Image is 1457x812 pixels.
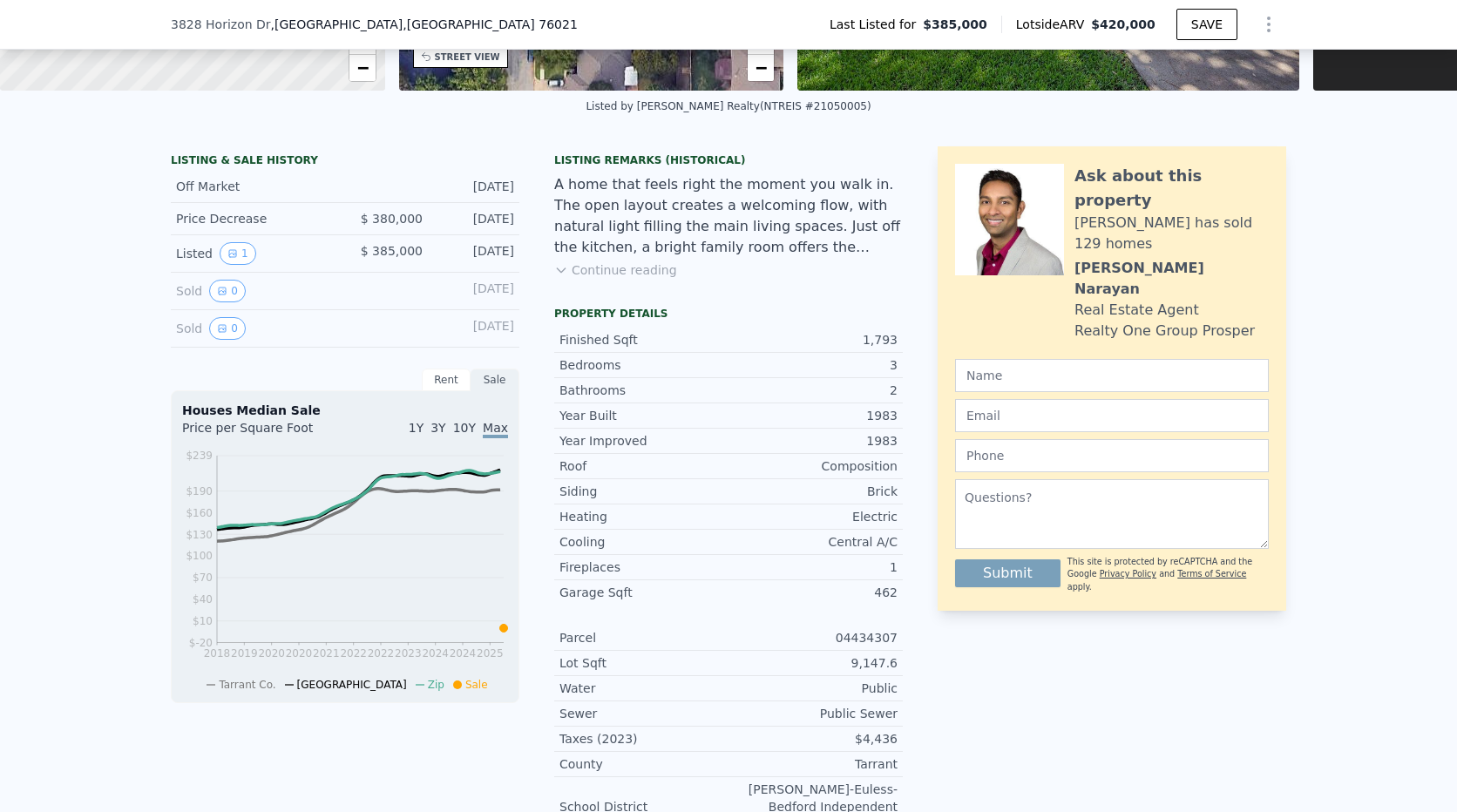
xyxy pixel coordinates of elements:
tspan: $239 [186,450,213,462]
span: Last Listed for [830,16,923,33]
div: Bedrooms [559,356,728,374]
div: Brick [728,483,898,500]
tspan: $160 [186,507,213,519]
div: Siding [559,483,728,500]
div: 2 [728,382,898,399]
div: Central A/C [728,533,898,551]
div: Cooling [559,533,728,551]
div: [PERSON_NAME] has sold 129 homes [1074,213,1269,254]
tspan: 2020 [258,647,285,660]
tspan: 2021 [313,647,340,660]
div: Tarrant [728,755,898,773]
div: Listed by [PERSON_NAME] Realty (NTREIS #21050005) [586,100,871,112]
button: Show Options [1251,7,1286,42]
span: $ 380,000 [361,212,423,226]
div: Price per Square Foot [182,419,345,447]
button: View historical data [220,242,256,265]
input: Email [955,399,1269,432]
div: Taxes (2023) [559,730,728,748]
button: View historical data [209,317,246,340]
a: Terms of Service [1177,569,1246,579]
div: Sold [176,317,331,340]
div: Roof [559,457,728,475]
tspan: 2018 [204,647,231,660]
div: Off Market [176,178,331,195]
div: Public Sewer [728,705,898,722]
a: Zoom out [748,55,774,81]
span: 1Y [409,421,424,435]
span: [GEOGRAPHIC_DATA] [297,679,407,691]
tspan: 2020 [286,647,313,660]
div: LISTING & SALE HISTORY [171,153,519,171]
div: Rent [422,369,471,391]
tspan: $40 [193,593,213,606]
div: Lot Sqft [559,654,728,672]
div: [DATE] [437,242,514,265]
div: A home that feels right the moment you walk in. The open layout creates a welcoming flow, with na... [554,174,903,258]
div: Year Improved [559,432,728,450]
span: − [756,57,767,78]
div: This site is protected by reCAPTCHA and the Google and apply. [1067,556,1269,593]
div: Houses Median Sale [182,402,508,419]
div: Public [728,680,898,697]
div: Electric [728,508,898,525]
div: Price Decrease [176,210,331,227]
div: 9,147.6 [728,654,898,672]
div: Ask about this property [1074,164,1269,213]
div: [DATE] [437,280,514,302]
span: Max [483,421,508,438]
input: Name [955,359,1269,392]
span: 3Y [430,421,445,435]
span: $ 385,000 [361,244,423,258]
div: Listing Remarks (Historical) [554,153,903,167]
div: 462 [728,584,898,601]
button: View historical data [209,280,246,302]
tspan: $130 [186,529,213,541]
div: [DATE] [437,210,514,227]
div: Bathrooms [559,382,728,399]
span: − [356,57,368,78]
div: Realty One Group Prosper [1074,321,1255,342]
div: Property details [554,307,903,321]
tspan: 2024 [422,647,449,660]
tspan: 2024 [450,647,477,660]
button: SAVE [1176,9,1237,40]
div: Composition [728,457,898,475]
div: 3 [728,356,898,374]
div: Sale [471,369,519,391]
span: Sale [465,679,488,691]
div: Water [559,680,728,697]
div: Sewer [559,705,728,722]
span: Zip [428,679,444,691]
button: Continue reading [554,261,677,279]
div: 1 [728,558,898,576]
tspan: 2025 [477,647,504,660]
div: Heating [559,508,728,525]
div: Finished Sqft [559,331,728,348]
div: Garage Sqft [559,584,728,601]
a: Zoom out [349,55,376,81]
div: 1,793 [728,331,898,348]
div: Listed [176,242,331,265]
a: Privacy Policy [1100,569,1156,579]
div: Real Estate Agent [1074,300,1199,321]
span: 10Y [453,421,476,435]
div: Year Built [559,407,728,424]
div: 1983 [728,432,898,450]
div: [DATE] [437,178,514,195]
span: , [GEOGRAPHIC_DATA] [271,16,578,33]
div: Sold [176,280,331,302]
span: 3828 Horizon Dr [171,16,271,33]
span: $385,000 [923,16,987,33]
span: $420,000 [1091,17,1155,31]
tspan: 2022 [340,647,367,660]
span: Lotside ARV [1016,16,1091,33]
div: Fireplaces [559,558,728,576]
div: 1983 [728,407,898,424]
button: Submit [955,559,1061,587]
tspan: 2023 [395,647,422,660]
tspan: $100 [186,550,213,562]
input: Phone [955,439,1269,472]
div: Parcel [559,629,728,646]
div: County [559,755,728,773]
